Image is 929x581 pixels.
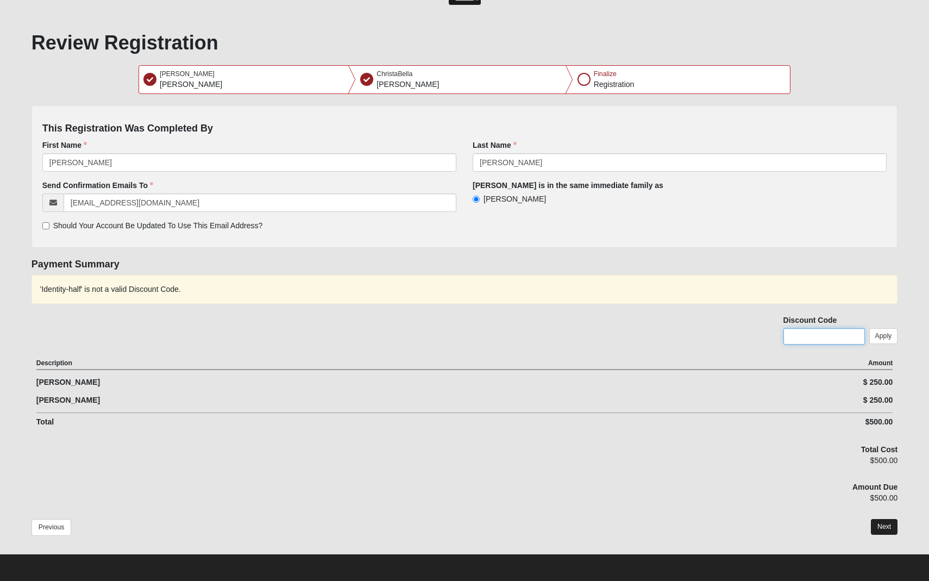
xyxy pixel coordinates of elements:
[36,416,679,428] div: Total
[53,221,263,230] span: Should Your Account Be Updated To Use This Email Address?
[871,519,897,535] button: Next
[868,359,893,367] strong: Amount
[376,79,439,90] p: [PERSON_NAME]
[42,222,49,229] input: Should Your Account Be Updated To Use This Email Address?
[42,140,87,151] label: First Name
[679,416,893,428] div: $500.00
[861,444,897,455] label: Total Cost
[594,79,635,90] p: Registration
[42,180,153,191] label: Send Confirmation Emails To
[620,455,897,473] div: $500.00
[36,395,679,406] div: [PERSON_NAME]
[36,359,72,367] strong: Description
[594,70,617,78] span: Finalize
[36,377,679,388] div: [PERSON_NAME]
[473,196,480,203] input: [PERSON_NAME]
[160,70,215,78] span: [PERSON_NAME]
[473,180,663,191] label: [PERSON_NAME] is in the same immediate family as
[783,315,837,326] label: Discount Code
[484,195,546,203] span: [PERSON_NAME]
[160,79,222,90] p: [PERSON_NAME]
[32,275,898,304] div: 'Identity-half' is not a valid Discount Code.
[32,259,898,271] h4: Payment Summary
[869,328,898,344] button: Apply
[32,31,898,54] h1: Review Registration
[679,377,893,388] div: $ 250.00
[473,140,517,151] label: Last Name
[42,123,887,135] h4: This Registration Was Completed By
[376,70,412,78] span: ChristaBella
[679,395,893,406] div: $ 250.00
[620,492,897,511] div: $500.00
[32,519,72,536] button: Previous
[852,482,897,492] label: Amount Due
